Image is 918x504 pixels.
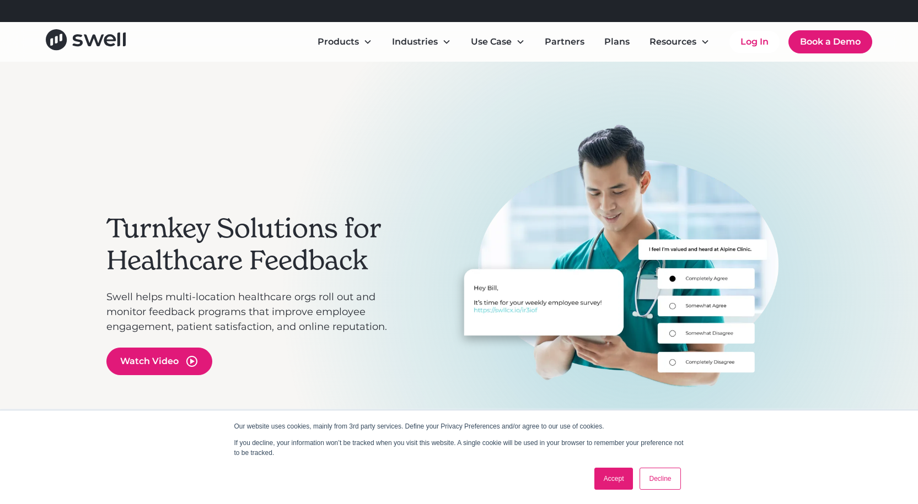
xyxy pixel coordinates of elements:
div: Watch Video [120,355,179,368]
div: Products [309,31,381,53]
a: Accept [594,468,634,490]
a: Plans [595,31,638,53]
p: Our website uses cookies, mainly from 3rd party services. Define your Privacy Preferences and/or ... [234,421,684,431]
div: Industries [383,31,460,53]
div: Industries [392,35,438,48]
p: If you decline, your information won’t be tracked when you visit this website. A single cookie wi... [234,438,684,458]
a: Book a Demo [788,30,872,53]
div: 3 of 3 [415,123,812,429]
div: Resources [641,31,718,53]
div: Use Case [462,31,534,53]
a: open lightbox [106,348,212,375]
div: Resources [649,35,696,48]
div: Use Case [471,35,512,48]
p: Swell helps multi-location healthcare orgs roll out and monitor feedback programs that improve em... [106,290,404,334]
div: Products [318,35,359,48]
a: Log In [729,31,780,53]
h2: Turnkey Solutions for Healthcare Feedback [106,213,404,276]
a: Decline [640,468,680,490]
div: carousel [415,123,812,464]
a: Partners [536,31,593,53]
a: home [46,29,126,54]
